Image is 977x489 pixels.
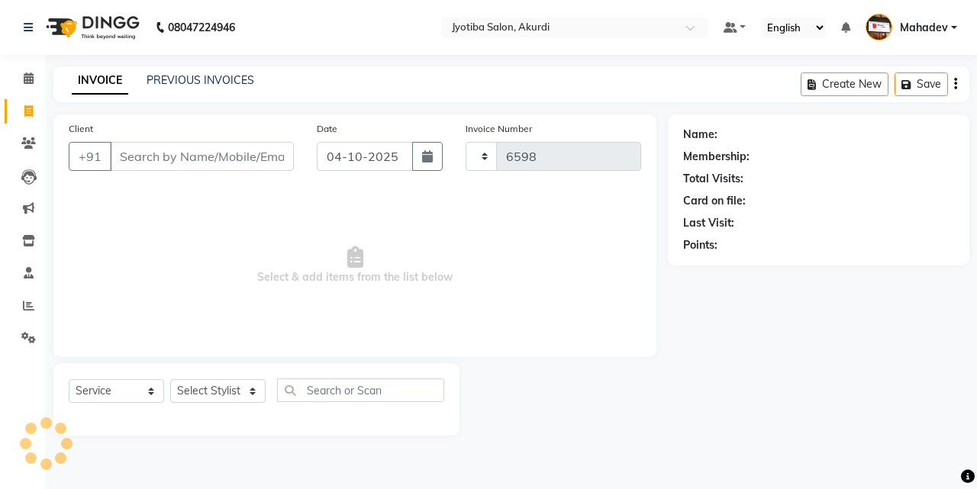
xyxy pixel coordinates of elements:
[895,72,948,96] button: Save
[683,237,717,253] div: Points:
[683,215,734,231] div: Last Visit:
[147,73,254,87] a: PREVIOUS INVOICES
[900,20,948,36] span: Mahadev
[110,142,294,171] input: Search by Name/Mobile/Email/Code
[683,127,717,143] div: Name:
[168,6,235,49] b: 08047224946
[72,67,128,95] a: INVOICE
[683,171,743,187] div: Total Visits:
[801,72,888,96] button: Create New
[277,378,444,402] input: Search or Scan
[683,193,746,209] div: Card on file:
[69,142,111,171] button: +91
[39,6,143,49] img: logo
[69,189,641,342] span: Select & add items from the list below
[317,122,337,136] label: Date
[466,122,532,136] label: Invoice Number
[683,149,750,165] div: Membership:
[866,14,892,40] img: Mahadev
[69,122,93,136] label: Client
